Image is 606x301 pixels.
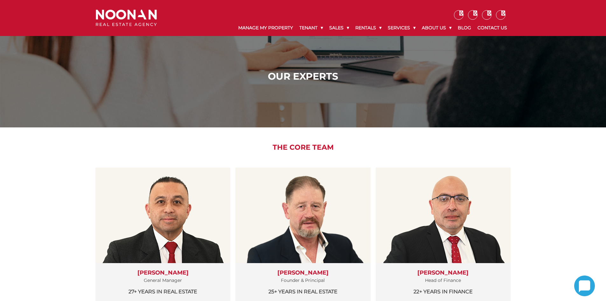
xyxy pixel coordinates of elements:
[97,71,509,82] h1: Our Experts
[242,288,364,296] p: 25+ years in Real Estate
[419,20,455,36] a: About Us
[91,143,515,152] h2: The Core Team
[242,276,364,284] p: Founder & Principal
[352,20,385,36] a: Rentals
[296,20,326,36] a: Tenant
[235,20,296,36] a: Manage My Property
[385,20,419,36] a: Services
[102,288,224,296] p: 27+ years in Real Estate
[96,10,157,26] img: Noonan Real Estate Agency
[102,276,224,284] p: General Manager
[326,20,352,36] a: Sales
[455,20,474,36] a: Blog
[382,288,504,296] p: 22+ years in Finance
[474,20,510,36] a: Contact Us
[382,269,504,276] h3: [PERSON_NAME]
[102,269,224,276] h3: [PERSON_NAME]
[382,276,504,284] p: Head of Finance
[242,269,364,276] h3: [PERSON_NAME]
